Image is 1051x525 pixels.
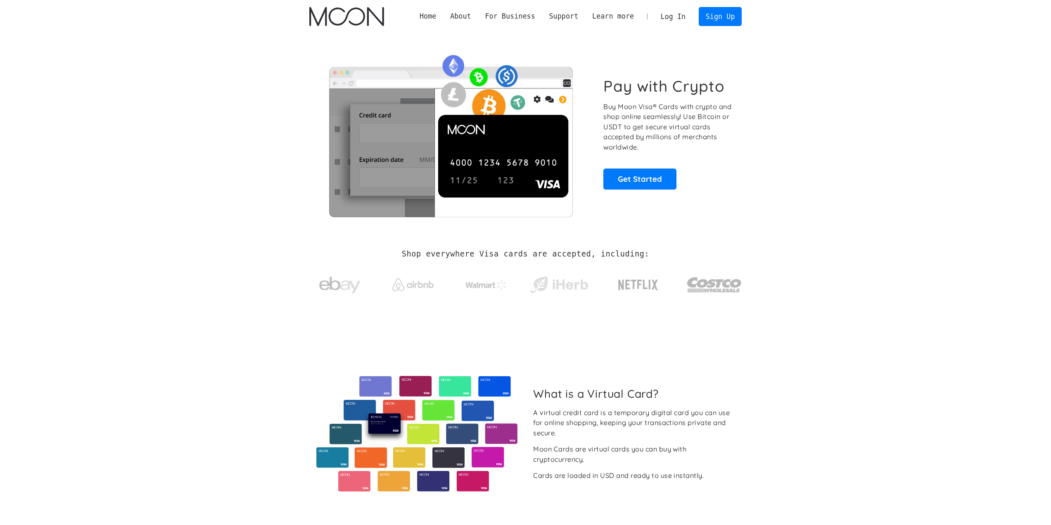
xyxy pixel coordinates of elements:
[601,266,675,299] a: Netflix
[450,11,471,21] div: About
[443,11,478,21] div: About
[465,280,507,290] img: Walmart
[309,264,371,302] a: ebay
[585,11,641,21] div: Learn more
[455,272,517,294] a: Walmart
[603,102,733,152] p: Buy Moon Visa® Cards with crypto and shop online seamlessly! Use Bitcoin or USDT to get secure vi...
[542,11,585,21] div: Support
[392,278,434,291] img: Airbnb
[687,261,742,304] a: Costco
[687,269,742,300] img: Costco
[603,77,725,95] h1: Pay with Crypto
[603,169,676,189] a: Get Started
[309,49,592,217] img: Moon Cards let you spend your crypto anywhere Visa is accepted.
[309,7,384,26] a: home
[485,11,535,21] div: For Business
[382,270,444,295] a: Airbnb
[533,470,704,481] div: Cards are loaded in USD and ready to use instantly.
[533,387,735,400] h2: What is a Virtual Card?
[549,11,578,21] div: Support
[309,7,384,26] img: Moon Logo
[319,272,361,298] img: ebay
[528,266,590,300] a: iHerb
[413,11,443,21] a: Home
[592,11,634,21] div: Learn more
[617,275,659,295] img: Netflix
[533,408,735,438] div: A virtual credit card is a temporary digital card you can use for online shopping, keeping your t...
[315,376,519,492] img: Virtual cards from Moon
[654,7,693,26] a: Log In
[528,274,590,296] img: iHerb
[533,444,735,464] div: Moon Cards are virtual cards you can buy with cryptocurrency.
[402,249,649,259] h2: Shop everywhere Visa cards are accepted, including:
[699,7,742,26] a: Sign Up
[478,11,542,21] div: For Business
